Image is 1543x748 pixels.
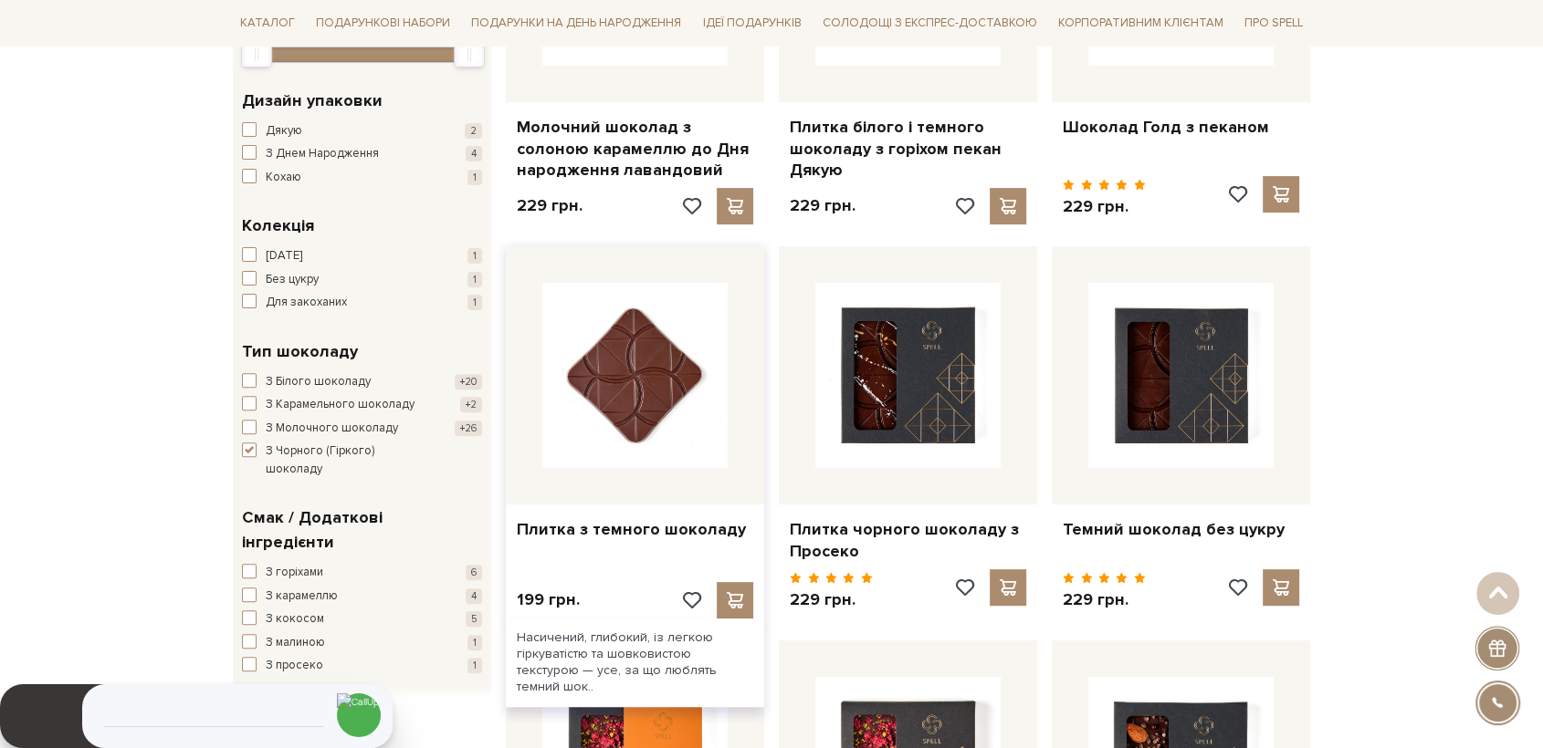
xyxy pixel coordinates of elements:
span: +2 [460,397,482,412]
p: 229 грн. [1063,196,1146,217]
p: 199 грн. [517,589,580,610]
span: З малиною [266,634,325,652]
span: З Днем Народження [266,145,379,163]
a: Солодощі з експрес-доставкою [815,7,1044,38]
a: Подарункові набори [309,9,457,37]
button: З Білого шоколаду +20 [242,373,482,391]
button: З карамеллю 4 [242,587,482,606]
button: Дякую 2 [242,122,482,140]
span: 4 [466,146,482,161]
div: Насичений, глибокий, із легкою гіркуватістю та шовковистою текстурою — усе, за що люблять темний ... [506,618,764,707]
div: Max [454,42,485,68]
button: З горіхами 6 [242,564,482,582]
span: Колекція [242,213,314,238]
button: З Чорного (Гіркого) шоколаду [242,442,482,478]
span: 6 [466,565,482,580]
p: 229 грн. [790,195,855,216]
button: З кокосом 5 [242,610,482,629]
span: Кохаю [266,169,301,187]
span: З просеко [266,657,323,675]
a: Плитка чорного шоколаду з Просеко [790,519,1026,562]
img: Плитка з темного шоколаду [542,283,728,468]
span: 1 [467,295,482,310]
button: З малиною 1 [242,634,482,652]
a: Молочний шоколад з солоною карамеллю до Дня народження лавандовий [517,117,753,181]
span: 1 [467,248,482,264]
span: 1 [467,635,482,650]
span: З кокосом [266,610,324,629]
span: +20 [455,374,482,390]
span: Тип шоколаду [242,339,358,364]
a: Про Spell [1237,9,1310,37]
button: З Днем Народження 4 [242,145,482,163]
button: Кохаю 1 [242,169,482,187]
span: З горіхами [266,564,323,582]
span: З Молочного шоколаду [266,420,398,438]
span: З карамеллю [266,587,338,606]
span: З Чорного (Гіркого) шоколаду [266,442,432,478]
button: Без цукру 1 [242,271,482,289]
span: 5 [466,611,482,627]
span: Смак / Додаткові інгредієнти [242,505,478,555]
a: Плитка з темного шоколаду [517,519,753,540]
span: Для закоханих [266,294,347,312]
div: Min [241,42,272,68]
span: 4 [466,588,482,604]
span: Дякую [266,122,302,140]
span: Дизайн упаковки [242,88,383,113]
p: 229 грн. [517,195,583,216]
span: Без цукру [266,271,319,289]
a: Каталог [233,9,302,37]
span: +26 [455,421,482,436]
span: 1 [467,170,482,185]
a: Плитка білого і темного шоколаду з горіхом пекан Дякую [790,117,1026,181]
p: 229 грн. [1063,589,1146,610]
span: З Карамельного шоколаду [266,396,415,414]
a: Подарунки на День народження [464,9,688,37]
span: 1 [467,658,482,673]
span: 2 [465,123,482,139]
span: [DATE] [266,247,302,265]
a: Корпоративним клієнтам [1051,9,1231,37]
button: [DATE] 1 [242,247,482,265]
span: З Білого шоколаду [266,373,371,391]
button: З Молочного шоколаду +26 [242,420,482,438]
a: Ідеї подарунків [695,9,808,37]
a: Темний шоколад без цукру [1063,519,1299,540]
p: 229 грн. [790,589,873,610]
button: З Карамельного шоколаду +2 [242,396,482,414]
a: Шоколад Голд з пеканом [1063,117,1299,138]
button: Для закоханих 1 [242,294,482,312]
button: З просеко 1 [242,657,482,675]
span: 1 [467,272,482,287]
